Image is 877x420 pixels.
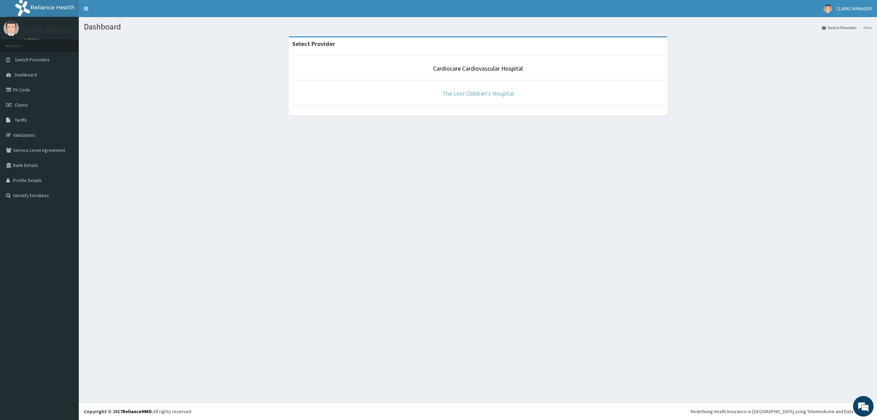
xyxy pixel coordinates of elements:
p: CLAIMS MANAGER [24,28,70,34]
a: Cardiocare Cardiovascular Hospital [433,64,523,72]
img: User Image [3,21,19,36]
a: Switch Providers [822,25,856,31]
a: Online [24,37,40,42]
img: User Image [824,4,832,13]
a: The Limi Children's Hospital [442,89,514,97]
span: CLAIMS MANAGER [836,5,872,12]
strong: Select Provider [292,40,335,48]
div: Redefining Heath Insurance in [GEOGRAPHIC_DATA] using Telemedicine and Data Science! [691,408,872,415]
span: Dashboard [15,72,37,78]
footer: All rights reserved. [79,403,877,420]
a: RelianceHMO [122,408,152,415]
span: Tariffs [15,117,27,123]
strong: Copyright © 2017 . [84,408,153,415]
span: Switch Providers [15,57,50,63]
span: Claims [15,102,28,108]
li: Here [857,25,872,31]
h1: Dashboard [84,22,872,31]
